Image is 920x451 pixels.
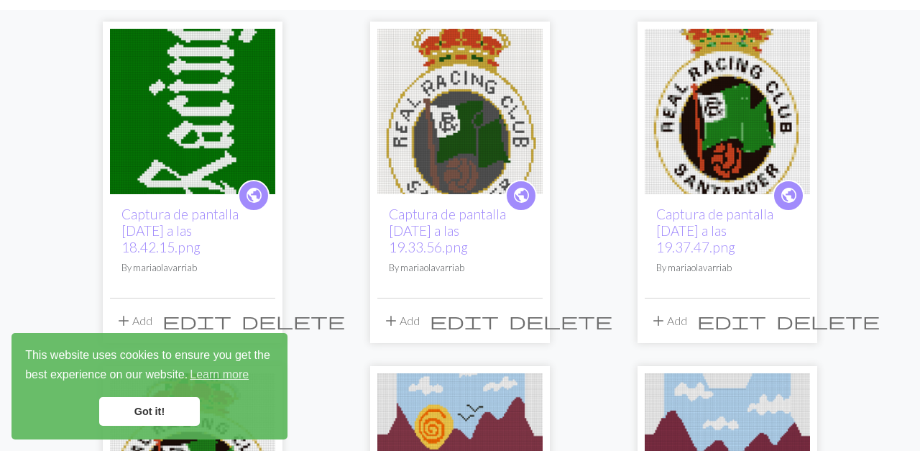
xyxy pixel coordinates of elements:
span: edit [162,311,231,331]
span: add [650,311,667,331]
a: public [238,180,270,211]
button: Edit [425,307,504,334]
a: Captura de pantalla [DATE] a las 18.42.15.png [121,206,239,255]
button: Delete [771,307,885,334]
span: public [245,184,263,206]
span: This website uses cookies to ensure you get the best experience on our website. [25,347,274,386]
span: delete [241,311,345,331]
a: Captura de pantalla [DATE] a las 19.37.47.png [656,206,773,255]
button: Edit [157,307,236,334]
i: public [512,181,530,210]
img: Captura de pantalla 2025-06-12 a las 19.37.47.png [645,29,810,194]
i: public [245,181,263,210]
img: Captura de pantalla 2025-06-15 a las 19.33.56.png [377,29,543,194]
a: Captura de pantalla 2025-06-15 a las 19.33.56.png [377,103,543,117]
a: Captura de pantalla 2025-06-12 a las 19.37.47.png [645,103,810,117]
a: learn more about cookies [188,364,251,386]
span: edit [430,311,499,331]
span: delete [509,311,612,331]
button: Add [377,307,425,334]
a: dismiss cookie message [99,397,200,426]
span: edit [697,311,766,331]
i: Edit [430,312,499,329]
img: Captura de pantalla 2025-06-16 a las 18.42.15.png [110,29,275,194]
i: Edit [162,312,231,329]
p: By mariaolavarriab [121,261,264,275]
i: Edit [697,312,766,329]
a: Captura de pantalla [DATE] a las 19.33.56.png [389,206,506,255]
a: public [773,180,804,211]
button: Add [110,307,157,334]
a: public [505,180,537,211]
button: Edit [692,307,771,334]
p: By mariaolavarriab [389,261,531,275]
button: Add [645,307,692,334]
span: add [382,311,400,331]
span: public [512,184,530,206]
span: public [780,184,798,206]
a: Captura de pantalla 2025-06-16 a las 18.42.15.png [110,103,275,117]
button: Delete [236,307,350,334]
p: By mariaolavarriab [656,261,799,275]
button: Delete [504,307,617,334]
div: cookieconsent [11,333,287,439]
i: public [780,181,798,210]
span: add [115,311,132,331]
span: delete [776,311,880,331]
